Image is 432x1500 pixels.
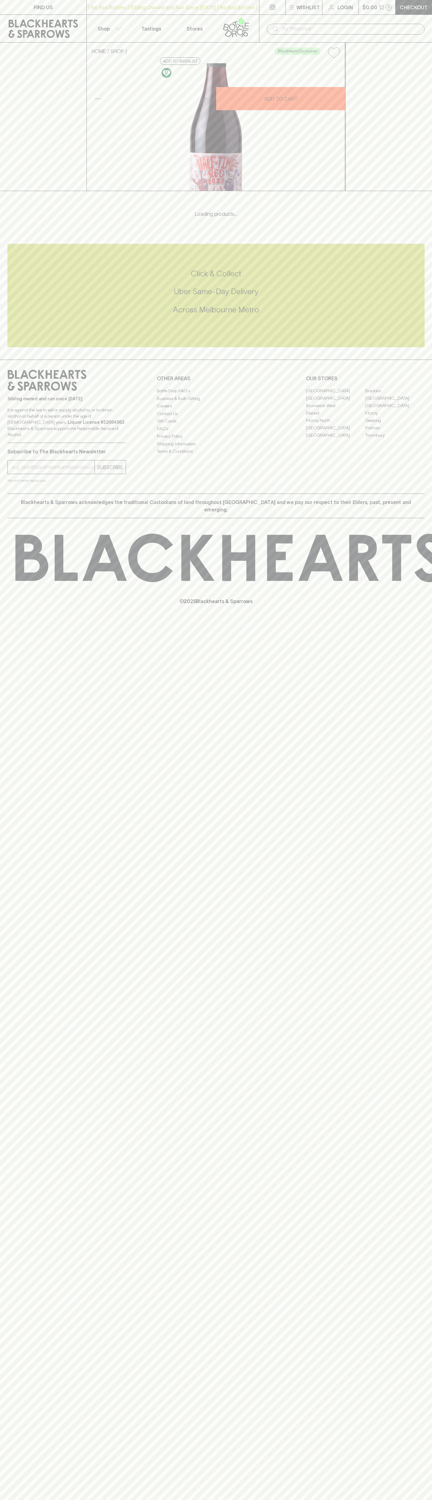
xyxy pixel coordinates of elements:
[306,417,365,424] a: Fitzroy North
[7,396,126,402] p: Sibling owned and run since [DATE]
[161,68,171,78] img: Vegan
[6,210,426,218] p: Loading products...
[306,402,365,409] a: Brunswick West
[365,417,425,424] a: Geelong
[306,409,365,417] a: Elwood
[98,25,110,32] p: Shop
[12,498,420,513] p: Blackhearts & Sparrows acknowledges the traditional Custodians of land throughout [GEOGRAPHIC_DAT...
[275,48,320,54] span: Blackhearts Exclusive!
[306,424,365,431] a: [GEOGRAPHIC_DATA]
[338,4,353,11] p: Login
[365,424,425,431] a: Prahran
[160,57,200,65] button: Add to wishlist
[157,387,275,395] a: Bottle Drop FAQ's
[7,244,425,347] div: Call to action block
[306,375,425,382] p: OUR STORES
[157,402,275,410] a: Careers
[141,25,161,32] p: Tastings
[34,4,53,11] p: FIND US
[97,464,123,471] p: SUBSCRIBE
[363,4,377,11] p: $0.00
[7,286,425,297] h5: Uber Same-Day Delivery
[7,305,425,315] h5: Across Melbourne Metro
[365,431,425,439] a: Thornbury
[7,407,126,438] p: It is against the law to sell or supply alcohol to, or to obtain alcohol on behalf of a person un...
[216,87,345,110] button: ADD TO CART
[365,402,425,409] a: [GEOGRAPHIC_DATA]
[87,63,345,191] img: 36433.png
[7,477,126,484] p: We will never spam you
[282,24,420,34] input: Try "Pinot noir"
[306,431,365,439] a: [GEOGRAPHIC_DATA]
[264,95,297,102] p: ADD TO CART
[157,418,275,425] a: Gift Cards
[187,25,203,32] p: Stores
[157,433,275,440] a: Privacy Policy
[365,409,425,417] a: Fitzroy
[157,448,275,455] a: Terms & Conditions
[173,15,216,42] a: Stores
[306,394,365,402] a: [GEOGRAPHIC_DATA]
[388,6,390,9] p: 0
[87,15,130,42] button: Shop
[130,15,173,42] a: Tastings
[157,395,275,402] a: Business & Bulk Gifting
[111,48,124,54] a: SHOP
[400,4,428,11] p: Checkout
[306,387,365,394] a: [GEOGRAPHIC_DATA]
[68,420,124,425] strong: Liquor License #32064953
[325,45,342,61] button: Add to wishlist
[296,4,320,11] p: Wishlist
[95,460,126,474] button: SUBSCRIBE
[157,375,275,382] p: OTHER AREAS
[365,394,425,402] a: [GEOGRAPHIC_DATA]
[160,66,173,79] a: Made without the use of any animal products.
[7,269,425,279] h5: Click & Collect
[157,425,275,432] a: FAQ's
[157,410,275,417] a: Contact Us
[92,48,106,54] a: HOME
[7,448,126,455] p: Subscribe to The Blackhearts Newsletter
[157,440,275,448] a: Shipping Information
[365,387,425,394] a: Braddon
[12,462,94,472] input: e.g. jane@blackheartsandsparrows.com.au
